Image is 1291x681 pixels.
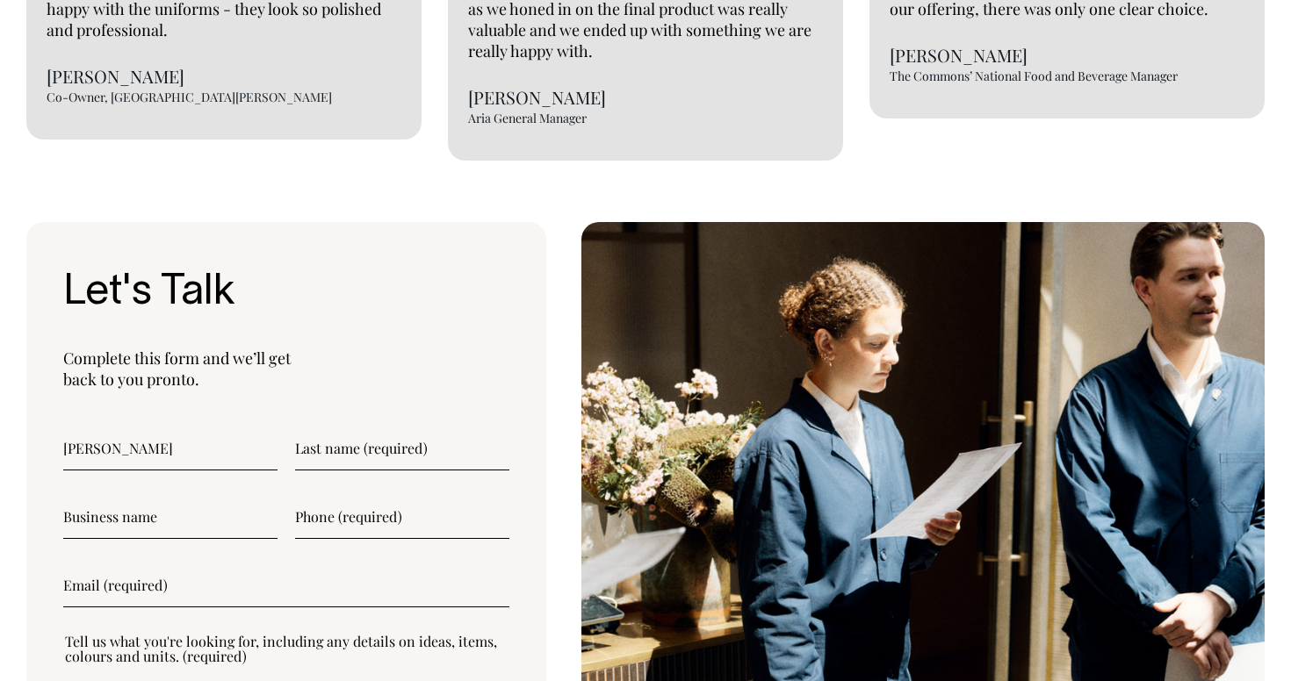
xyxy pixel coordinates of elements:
input: Business name [63,495,278,539]
p: [PERSON_NAME] [890,46,1244,65]
input: First name (required) [63,427,278,470]
p: [PERSON_NAME] [47,67,401,86]
input: Email (required) [63,563,509,607]
input: Phone (required) [295,495,509,539]
input: Last name (required) [295,427,509,470]
p: [PERSON_NAME] [468,88,823,107]
p: Co-Owner, [GEOGRAPHIC_DATA][PERSON_NAME] [47,90,401,104]
p: The Commons’ National Food and Beverage Manager [890,69,1244,82]
p: Complete this form and we’ll get back to you pronto. [63,348,509,390]
p: Aria General Manager [468,111,823,125]
h3: Let's Talk [63,270,509,317]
